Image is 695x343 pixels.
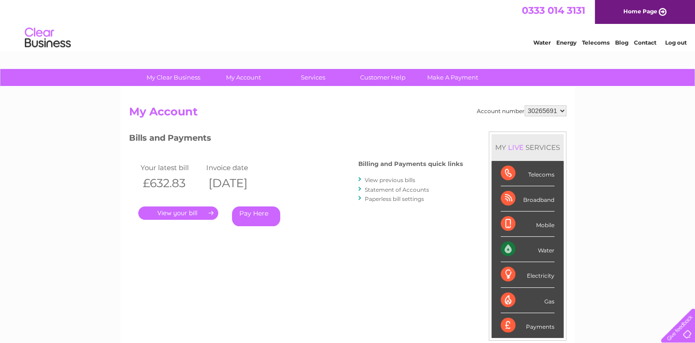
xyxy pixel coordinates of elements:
[501,161,554,186] div: Telecoms
[275,69,351,86] a: Services
[506,143,525,152] div: LIVE
[345,69,421,86] a: Customer Help
[501,212,554,237] div: Mobile
[24,24,71,52] img: logo.png
[129,105,566,123] h2: My Account
[634,39,656,46] a: Contact
[477,105,566,116] div: Account number
[138,206,218,220] a: .
[501,262,554,287] div: Electricity
[205,69,281,86] a: My Account
[131,5,565,45] div: Clear Business is a trading name of Verastar Limited (registered in [GEOGRAPHIC_DATA] No. 3667643...
[492,134,564,160] div: MY SERVICES
[365,177,415,183] a: View previous bills
[365,186,429,193] a: Statement of Accounts
[522,5,585,16] a: 0333 014 3131
[204,174,270,193] th: [DATE]
[615,39,628,46] a: Blog
[501,186,554,212] div: Broadband
[533,39,551,46] a: Water
[129,131,463,148] h3: Bills and Payments
[582,39,610,46] a: Telecoms
[204,161,270,174] td: Invoice date
[138,161,204,174] td: Your latest bill
[136,69,211,86] a: My Clear Business
[365,195,424,202] a: Paperless bill settings
[556,39,576,46] a: Energy
[358,160,463,167] h4: Billing and Payments quick links
[501,313,554,338] div: Payments
[232,206,280,226] a: Pay Here
[665,39,686,46] a: Log out
[501,237,554,262] div: Water
[501,288,554,313] div: Gas
[415,69,491,86] a: Make A Payment
[138,174,204,193] th: £632.83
